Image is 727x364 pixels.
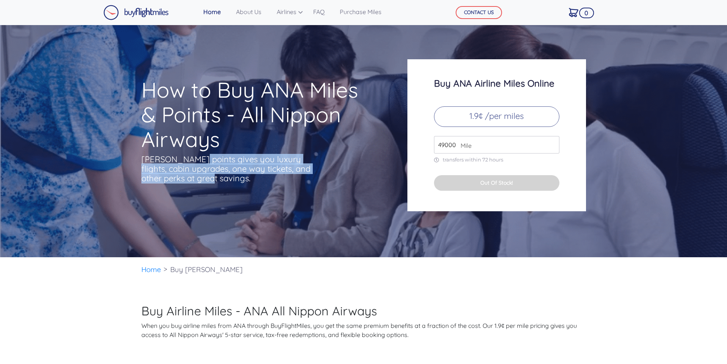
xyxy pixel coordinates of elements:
a: Home [200,4,224,19]
a: FAQ [310,4,328,19]
li: Buy [PERSON_NAME] [166,257,246,282]
h2: Buy Airline Miles - ANA All Nippon Airways [141,304,586,318]
p: When you buy airline miles from ANA through BuyFlightMiles, you get the same premium benefits at ... [141,321,586,339]
a: 0 [566,4,581,20]
p: transfers within 72 hours [434,157,559,163]
img: Cart [569,8,578,17]
a: About Us [233,4,265,19]
a: Purchase Miles [337,4,385,19]
button: CONTACT US [456,6,502,19]
h3: Buy ANA Airline Miles Online [434,78,559,88]
p: [PERSON_NAME] points gives you luxury flights, cabin upgrades, one way tickets, and other perks a... [141,155,312,183]
a: Buy Flight Miles Logo [103,3,169,22]
a: Airlines [274,4,301,19]
p: 1.9¢ /per miles [434,106,559,127]
img: Buy Flight Miles Logo [103,5,169,20]
span: Mile [457,141,472,150]
button: Out Of Stock! [434,175,559,191]
a: Home [141,265,161,274]
h1: How to Buy ANA Miles & Points - All Nippon Airways [141,78,378,152]
span: 0 [579,8,594,18]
